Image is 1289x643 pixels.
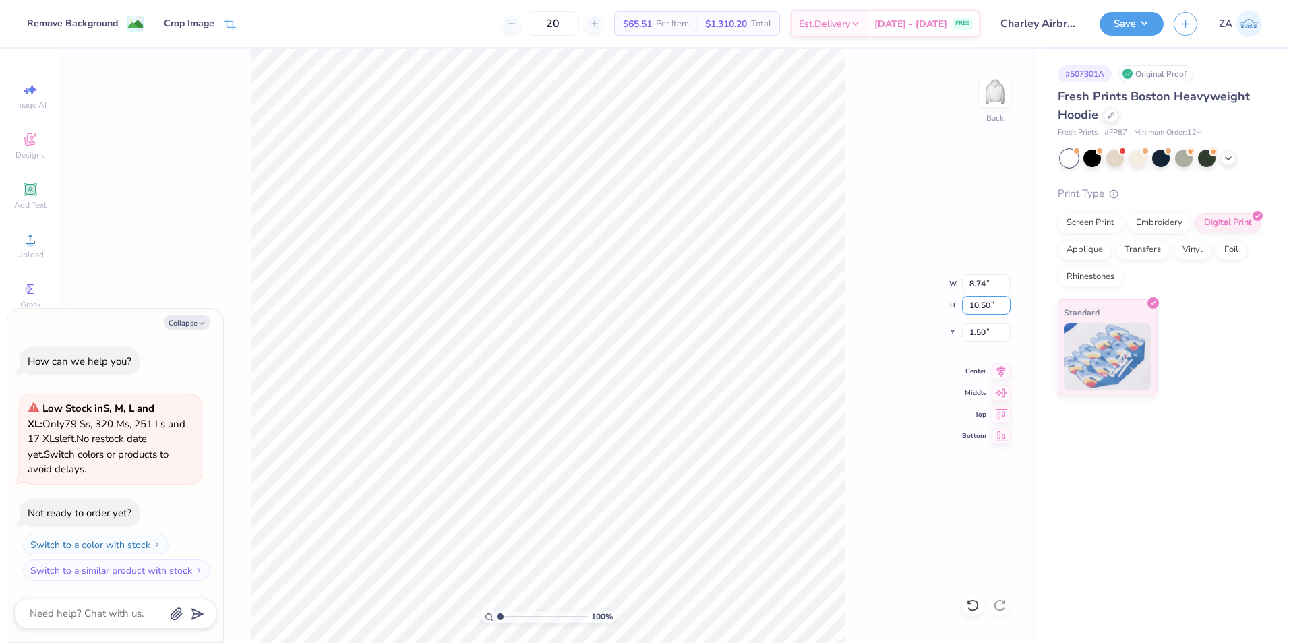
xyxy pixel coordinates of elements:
[27,16,118,30] div: Remove Background
[1216,240,1247,260] div: Foil
[20,299,41,310] span: Greek
[1100,12,1164,36] button: Save
[874,17,947,31] span: [DATE] - [DATE]
[955,19,969,28] span: FREE
[1127,213,1191,233] div: Embroidery
[1064,305,1100,319] span: Standard
[153,541,161,549] img: Switch to a color with stock
[986,112,1004,124] div: Back
[990,10,1089,37] input: Untitled Design
[164,315,210,330] button: Collapse
[1174,240,1211,260] div: Vinyl
[28,355,131,368] div: How can we help you?
[1219,11,1262,37] a: ZA
[1058,213,1123,233] div: Screen Print
[1195,213,1261,233] div: Digital Print
[195,566,203,574] img: Switch to a similar product with stock
[1116,240,1170,260] div: Transfers
[1058,240,1112,260] div: Applique
[962,367,986,376] span: Center
[23,534,169,555] button: Switch to a color with stock
[23,559,210,581] button: Switch to a similar product with stock
[1064,323,1151,390] img: Standard
[591,611,613,623] span: 100 %
[1058,88,1250,123] span: Fresh Prints Boston Heavyweight Hoodie
[15,100,47,111] span: Image AI
[799,17,850,31] span: Est. Delivery
[1236,11,1262,37] img: Zuriel Alaba
[1058,127,1098,139] span: Fresh Prints
[1058,267,1123,287] div: Rhinestones
[1058,186,1262,202] div: Print Type
[623,17,652,31] span: $65.51
[16,150,45,160] span: Designs
[1134,127,1201,139] span: Minimum Order: 12 +
[28,506,131,520] div: Not ready to order yet?
[982,78,1009,105] img: Back
[527,11,579,36] input: – –
[1058,65,1112,82] div: # 507301A
[28,402,185,476] span: Only 79 Ss, 320 Ms, 251 Ls and 17 XLs left. Switch colors or products to avoid delays.
[962,388,986,398] span: Middle
[962,410,986,419] span: Top
[164,16,214,30] div: Crop Image
[17,249,44,260] span: Upload
[962,431,986,441] span: Bottom
[14,200,47,210] span: Add Text
[1118,65,1194,82] div: Original Proof
[28,402,154,431] strong: Low Stock in S, M, L and XL :
[656,17,689,31] span: Per Item
[1219,16,1232,32] span: ZA
[751,17,771,31] span: Total
[1104,127,1127,139] span: # FP87
[28,432,147,461] span: No restock date yet.
[705,17,747,31] span: $1,310.20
